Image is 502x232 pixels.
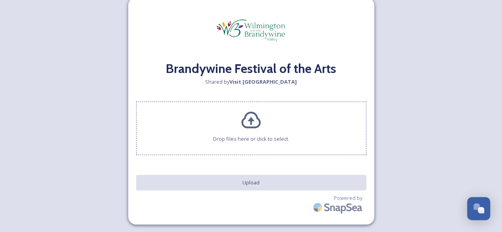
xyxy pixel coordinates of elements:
[136,59,366,78] h2: Brandywine Festival of the Arts
[205,78,297,86] span: Shared by
[229,78,297,85] strong: Visit [GEOGRAPHIC_DATA]
[213,135,289,143] span: Drop files here or click to select.
[467,197,490,220] button: Open Chat
[212,6,291,55] img: download.png
[136,175,366,190] button: Upload
[311,198,366,217] img: SnapSea Logo
[334,194,362,202] span: Powered by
